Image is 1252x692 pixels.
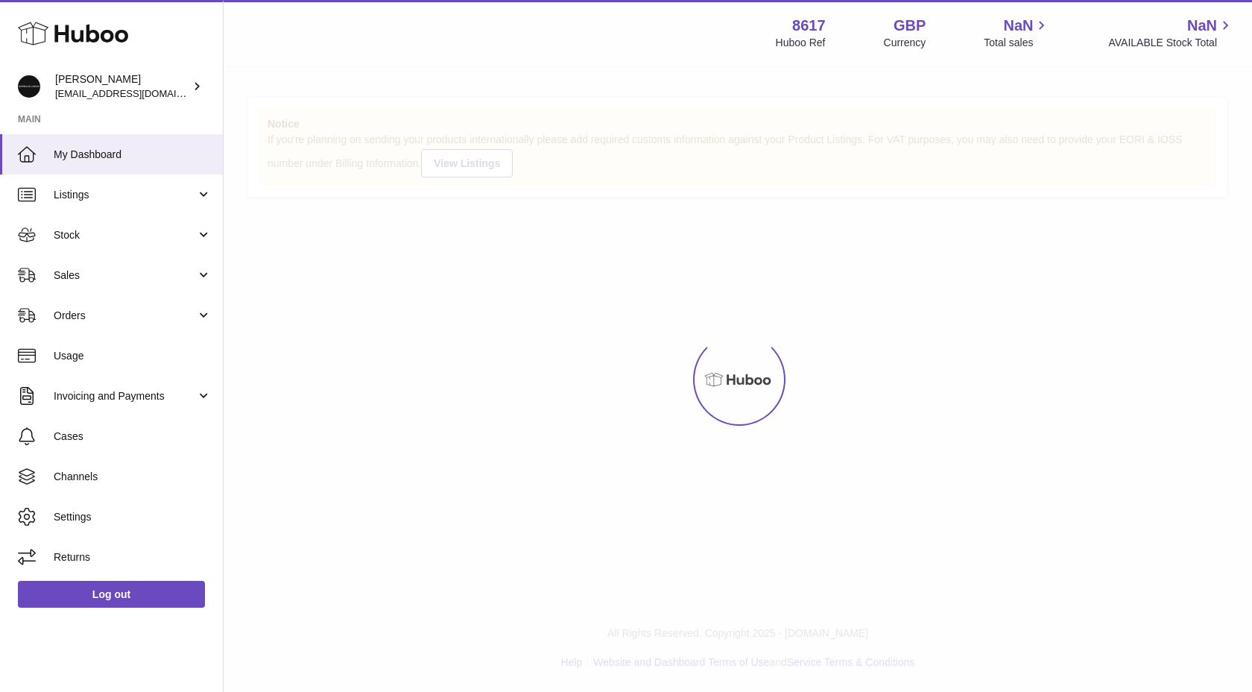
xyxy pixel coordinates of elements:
span: [EMAIL_ADDRESS][DOMAIN_NAME] [55,87,219,99]
span: NaN [1187,16,1217,36]
span: Returns [54,550,212,564]
a: NaN Total sales [984,16,1050,50]
span: NaN [1003,16,1033,36]
div: Currency [884,36,926,50]
span: Orders [54,309,196,323]
span: Stock [54,228,196,242]
a: Log out [18,581,205,608]
span: Channels [54,470,212,484]
span: Total sales [984,36,1050,50]
span: My Dashboard [54,148,212,162]
span: AVAILABLE Stock Total [1108,36,1234,50]
span: Invoicing and Payments [54,389,196,403]
a: NaN AVAILABLE Stock Total [1108,16,1234,50]
span: Listings [54,188,196,202]
strong: 8617 [792,16,826,36]
span: Usage [54,349,212,363]
span: Cases [54,430,212,444]
div: [PERSON_NAME] [55,72,189,101]
img: hello@alfredco.com [18,75,40,98]
div: Huboo Ref [776,36,826,50]
span: Sales [54,268,196,283]
span: Settings [54,510,212,524]
strong: GBP [894,16,926,36]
